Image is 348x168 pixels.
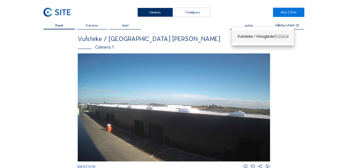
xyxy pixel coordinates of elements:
span: Eutrac [274,34,287,39]
div: Camera's [138,8,173,17]
a: C-SITE Logo [43,8,75,17]
span: Fotoshow [86,24,99,27]
div: Camera 1 [78,45,270,49]
div: Vulsteke / Hooglede o [237,34,289,39]
span: Feed [55,24,63,27]
a: Mijn C-Site [273,8,304,17]
img: Image [78,53,270,162]
div: Vulsteke / [GEOGRAPHIC_DATA] [PERSON_NAME] [78,36,270,42]
div: Volledig scherm [275,24,295,27]
img: C-SITE Logo [43,8,71,17]
span: Kaart [122,24,129,27]
div: Timelapses [175,8,210,17]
